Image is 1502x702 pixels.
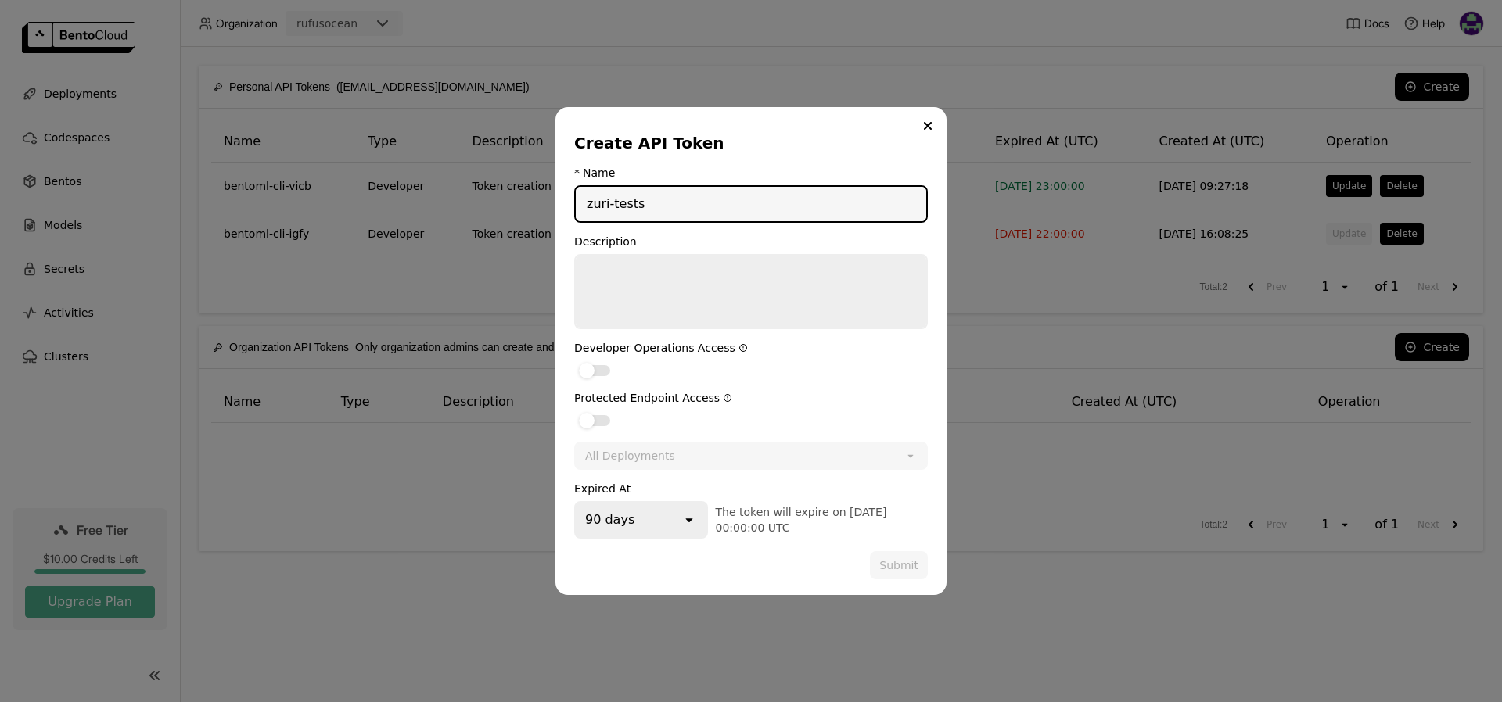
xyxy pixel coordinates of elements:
[585,448,675,464] div: All Deployments
[555,107,947,595] div: dialog
[574,342,928,354] div: Developer Operations Access
[904,449,917,462] svg: open
[681,512,697,528] svg: open
[574,392,928,404] div: Protected Endpoint Access
[574,235,928,248] div: Description
[716,506,887,534] span: The token will expire on [DATE] 00:00:00 UTC
[918,116,937,135] button: Close
[574,132,922,154] div: Create API Token
[677,448,678,464] input: Selected All Deployments.
[585,510,634,529] div: 90 days
[870,551,928,579] button: Submit
[574,482,928,495] div: Expired At
[583,167,615,179] div: Name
